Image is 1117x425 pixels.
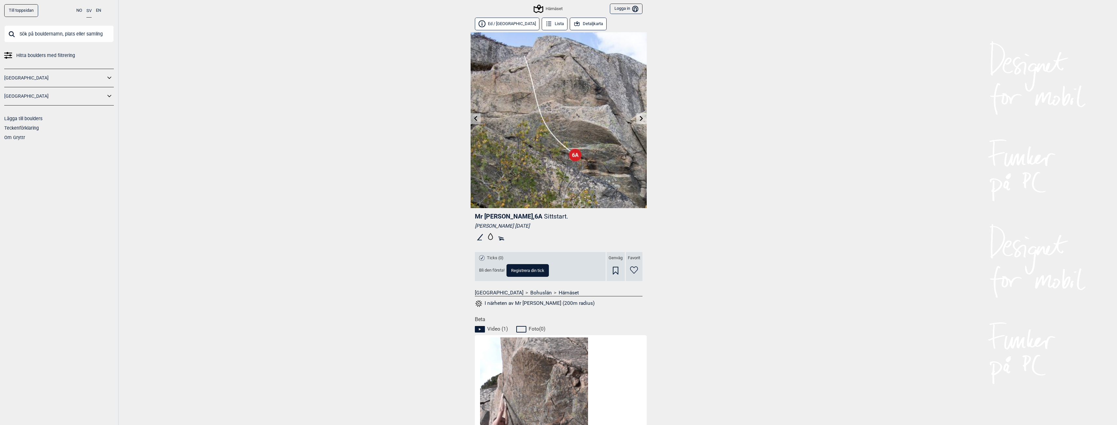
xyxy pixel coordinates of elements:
button: Registrera din tick [506,264,549,277]
span: Ticks (0) [487,255,504,261]
p: Sittstart. [544,213,568,220]
span: Bli den första! [479,268,505,273]
a: Om Gryttr [4,135,25,140]
span: Video ( 1 ) [487,326,508,332]
span: Foto ( 0 ) [529,326,545,332]
button: Ed / [GEOGRAPHIC_DATA] [475,18,540,30]
a: Till toppsidan [4,4,38,17]
span: Hitta boulders med filtrering [16,51,75,60]
span: Favorit [628,255,640,261]
a: Lägga till boulders [4,116,42,121]
button: Logga in [610,4,642,14]
button: EN [96,4,101,17]
a: [GEOGRAPHIC_DATA] [475,290,523,296]
button: NO [76,4,82,17]
button: Detaljkarta [570,18,607,30]
div: [PERSON_NAME] [DATE] [475,223,642,229]
a: Hitta boulders med filtrering [4,51,114,60]
span: Registrera din tick [511,268,544,273]
span: Mr [PERSON_NAME] , 6A [475,213,542,220]
a: Bohuslän [530,290,552,296]
a: Härnäset [559,290,579,296]
a: [GEOGRAPHIC_DATA] [4,73,105,83]
button: I närheten av Mr [PERSON_NAME] (200m radius) [475,299,595,308]
input: Sök på bouldernamn, plats eller samling [4,25,114,42]
button: SV [86,4,92,18]
a: Teckenförklaring [4,125,39,131]
button: Lista [542,18,568,30]
nav: > > [475,290,642,296]
img: Mr Ed [471,32,647,208]
a: [GEOGRAPHIC_DATA] [4,92,105,101]
div: Genväg [607,252,625,281]
div: Härnäset [535,5,563,13]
